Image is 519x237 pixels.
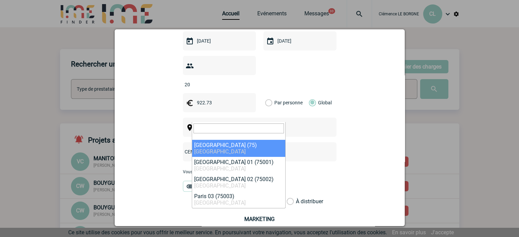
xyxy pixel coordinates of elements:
input: Budget HT [195,98,242,107]
label: Global [309,93,313,112]
input: Date de fin [276,36,323,45]
span: [GEOGRAPHIC_DATA] [194,182,246,189]
label: À distribuer [287,198,294,205]
input: Date de début [195,36,242,45]
li: [GEOGRAPHIC_DATA] (75) [192,140,285,157]
span: [GEOGRAPHIC_DATA] [194,148,246,155]
label: Par personne [265,93,273,112]
input: Nom de l'événement [183,147,318,156]
span: [GEOGRAPHIC_DATA] [194,165,246,172]
input: Nombre de participants [183,80,247,89]
li: Paris 03 (75003) [192,191,285,208]
li: [GEOGRAPHIC_DATA] 02 (75002) [192,174,285,191]
li: [GEOGRAPHIC_DATA] 01 (75001) [192,157,285,174]
p: Vous pouvez ajouter une pièce jointe à votre demande [183,169,336,174]
h3: MARKETING [185,216,335,222]
span: [GEOGRAPHIC_DATA] [194,199,246,206]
